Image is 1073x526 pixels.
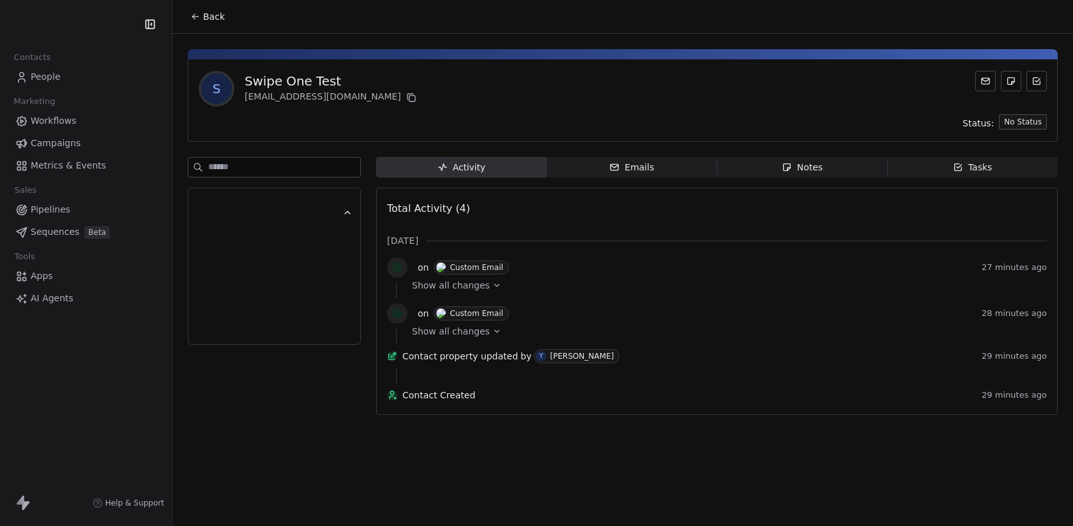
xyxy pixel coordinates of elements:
[418,261,429,274] span: on
[999,114,1047,130] button: No Status
[183,5,232,28] button: Back
[387,234,418,247] span: [DATE]
[402,350,437,363] span: Contact
[450,309,503,318] div: Custom Email
[31,203,70,216] span: Pipelines
[31,269,53,283] span: Apps
[84,226,110,239] span: Beta
[201,73,232,104] span: S
[10,66,162,87] a: People
[31,292,73,305] span: AI Agents
[450,263,503,272] div: Custom Email
[782,161,823,174] div: Notes
[9,247,40,266] span: Tools
[402,389,977,402] span: Contact Created
[982,390,1047,400] span: 29 minutes ago
[203,10,225,23] span: Back
[10,266,162,287] a: Apps
[387,202,470,214] span: Total Activity (4)
[31,159,106,172] span: Metrics & Events
[412,325,490,338] span: Show all changes
[550,352,614,361] div: [PERSON_NAME]
[8,48,56,67] span: Contacts
[31,114,77,128] span: Workflows
[521,350,531,363] span: by
[10,199,162,220] a: Pipelines
[609,161,654,174] div: Emails
[10,133,162,154] a: Campaigns
[982,308,1047,319] span: 28 minutes ago
[245,90,419,105] div: [EMAIL_ADDRESS][DOMAIN_NAME]
[105,498,164,508] span: Help & Support
[245,72,419,90] div: Swipe One Test
[31,137,80,150] span: Campaigns
[436,262,446,273] img: C
[953,161,993,174] div: Tasks
[412,279,490,292] span: Show all changes
[418,307,429,320] span: on
[982,262,1047,273] span: 27 minutes ago
[412,279,1038,292] a: Show all changes
[10,222,162,243] a: SequencesBeta
[9,181,42,200] span: Sales
[8,92,61,111] span: Marketing
[10,110,162,131] a: Workflows
[439,350,518,363] span: property updated
[963,117,994,130] span: Status:
[982,351,1047,361] span: 29 minutes ago
[10,155,162,176] a: Metrics & Events
[10,288,162,309] a: AI Agents
[412,325,1038,338] a: Show all changes
[436,308,446,319] img: C
[93,498,164,508] a: Help & Support
[539,351,543,361] div: Y
[31,225,79,239] span: Sequences
[31,70,61,84] span: People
